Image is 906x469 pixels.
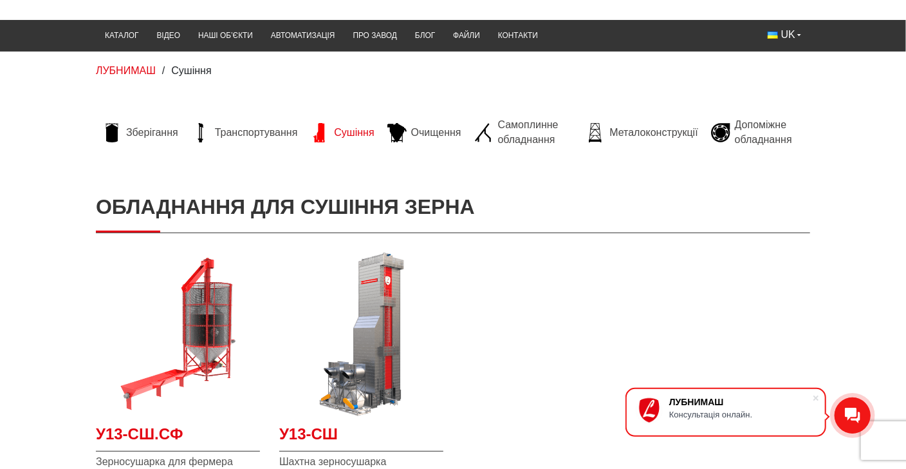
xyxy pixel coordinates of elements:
span: UK [781,28,795,42]
span: Зерносушарка для фермера [96,455,260,469]
span: / [162,65,165,76]
span: Сушіння [334,126,374,140]
span: Зберігання [126,126,178,140]
a: Про завод [344,23,406,48]
a: У13-СШ [279,423,443,452]
a: У13-СШ.СФ [96,423,260,452]
span: Транспортування [215,126,298,140]
span: Самоплинне обладнання [498,118,573,147]
a: Контакти [489,23,547,48]
div: Консультація онлайн. [669,410,812,419]
a: Автоматизація [262,23,344,48]
span: Допоміжне обладнання [735,118,804,147]
a: Наші об’єкти [189,23,262,48]
div: ЛУБНИМАШ [669,397,812,407]
h1: Обладнання для сушіння зерна [96,182,810,233]
a: Каталог [96,23,147,48]
a: Відео [147,23,189,48]
a: Допоміжне обладнання [705,118,810,147]
span: Шахтна зерносушарка [279,455,443,469]
span: Сушіння [171,65,211,76]
a: Очищення [381,123,468,142]
img: Українська [768,32,778,39]
a: Металоконструкції [579,123,704,142]
a: ЛУБНИМАШ [96,65,156,76]
a: Файли [444,23,489,48]
button: UK [759,23,810,46]
a: Зберігання [96,123,185,142]
a: Сушіння [304,123,380,142]
span: Металоконструкції [609,126,698,140]
a: Блог [406,23,444,48]
span: Очищення [411,126,461,140]
a: Самоплинне обладнання [468,118,580,147]
a: Транспортування [185,123,304,142]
